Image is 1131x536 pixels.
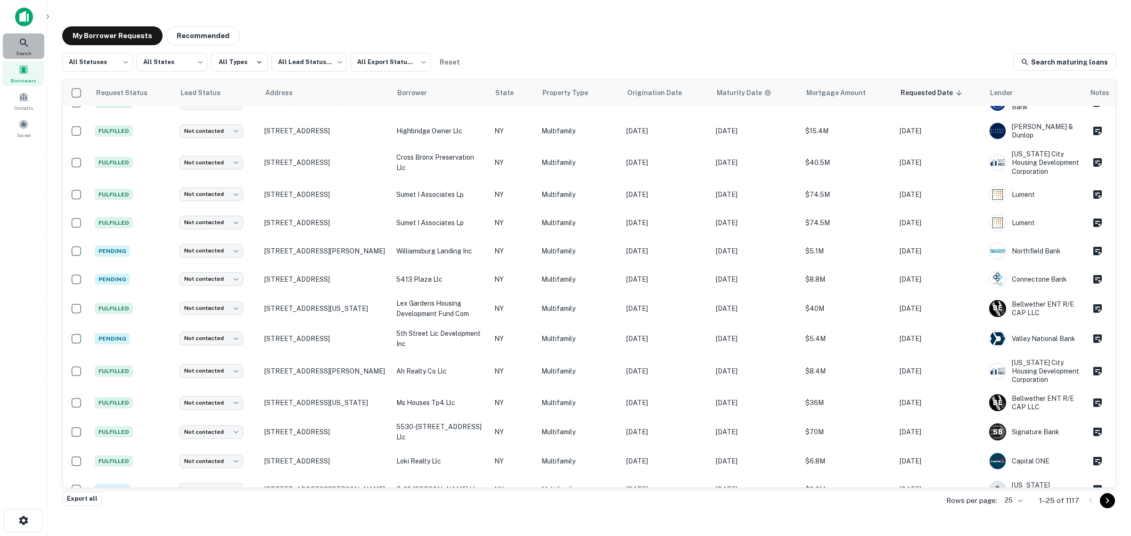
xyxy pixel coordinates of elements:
[180,425,243,439] div: Not contacted
[1039,495,1079,506] p: 1–25 of 1117
[541,484,617,495] p: Multifamily
[3,88,44,114] a: Contacts
[264,127,387,135] p: [STREET_ADDRESS]
[95,217,133,228] span: Fulfilled
[137,50,207,74] div: All States
[495,87,526,98] span: State
[990,363,1006,379] img: picture
[900,189,980,200] p: [DATE]
[95,274,130,285] span: Pending
[265,87,305,98] span: Address
[989,122,1080,139] div: [PERSON_NAME] & Dunlop
[626,189,706,200] p: [DATE]
[494,303,532,314] p: NY
[1090,332,1106,346] button: Create a note for this borrower request
[16,49,32,57] span: Search
[990,243,1006,259] img: picture
[900,484,980,495] p: [DATE]
[989,214,1080,231] div: Lument
[716,456,796,466] p: [DATE]
[396,218,485,228] p: sumet i associates lp
[396,298,485,319] p: lex gardens housing development fund com
[490,80,537,106] th: State
[717,88,771,98] div: Maturity dates displayed may be estimated. Please contact the lender for the most accurate maturi...
[11,77,36,84] span: Borrowers
[989,394,1080,411] div: Bellwether ENT R/E CAP LLC
[95,157,133,168] span: Fulfilled
[15,8,33,26] img: capitalize-icon.png
[90,80,175,106] th: Request Status
[264,275,387,284] p: [STREET_ADDRESS]
[264,398,387,407] p: [STREET_ADDRESS][US_STATE]
[264,457,387,465] p: [STREET_ADDRESS]
[264,304,387,313] p: [STREET_ADDRESS][US_STATE]
[626,303,706,314] p: [DATE]
[541,427,617,437] p: Multifamily
[1013,54,1116,71] a: Search maturing loans
[805,274,890,284] p: $8.8M
[990,87,1025,98] span: Lender
[805,218,890,228] p: $74.5M
[271,50,347,74] div: All Lead Statuses
[1090,216,1106,230] button: Create a note for this borrower request
[805,366,890,376] p: $8.4M
[351,50,431,74] div: All Export Statuses
[541,126,617,136] p: Multifamily
[1090,272,1106,286] button: Create a note for this borrower request
[626,333,706,344] p: [DATE]
[494,218,532,228] p: NY
[716,427,796,437] p: [DATE]
[990,154,1006,171] img: picture
[626,484,706,495] p: [DATE]
[264,190,387,199] p: [STREET_ADDRESS]
[989,300,1080,317] div: Bellwether ENT R/E CAP LLC
[1090,155,1106,170] button: Create a note for this borrower request
[392,80,490,106] th: Borrower
[716,366,796,376] p: [DATE]
[900,456,980,466] p: [DATE]
[1090,301,1106,316] button: Create a note for this borrower request
[180,187,243,201] div: Not contacted
[990,215,1006,231] img: picture
[626,456,706,466] p: [DATE]
[180,156,243,170] div: Not contacted
[95,426,133,438] span: Fulfilled
[801,80,895,106] th: Mortgage Amount
[95,365,133,377] span: Fulfilled
[62,492,102,506] button: Export all
[537,80,622,106] th: Property Type
[1090,87,1110,98] span: Notes
[993,427,1002,437] p: S B
[494,484,532,495] p: NY
[901,87,965,98] span: Requested Date
[989,243,1080,260] div: Northfield Bank
[805,246,890,256] p: $5.1M
[95,189,133,200] span: Fulfilled
[264,367,387,375] p: [STREET_ADDRESS][PERSON_NAME]
[716,333,796,344] p: [DATE]
[494,189,532,200] p: NY
[716,303,796,314] p: [DATE]
[95,455,133,467] span: Fulfilled
[806,87,878,98] span: Mortgage Amount
[180,455,243,468] div: Not contacted
[900,274,980,284] p: [DATE]
[95,484,130,495] span: Pending
[396,366,485,376] p: ah realty co llc
[3,33,44,59] a: Search
[1090,187,1106,202] button: Create a note for this borrower request
[716,126,796,136] p: [DATE]
[396,246,485,256] p: williamsburg landing inc
[180,483,243,496] div: Not contacted
[805,189,890,200] p: $74.5M
[805,157,890,168] p: $40.5M
[1084,461,1131,506] iframe: Chat Widget
[180,216,243,229] div: Not contacted
[396,126,485,136] p: highbridge owner llc
[805,126,890,136] p: $15.4M
[900,427,980,437] p: [DATE]
[541,333,617,344] p: Multifamily
[900,246,980,256] p: [DATE]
